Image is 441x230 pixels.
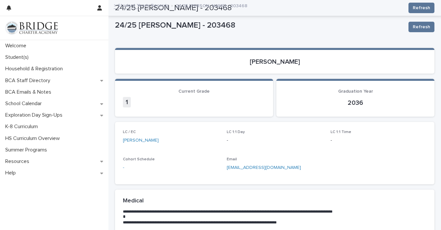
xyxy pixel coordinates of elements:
[115,21,403,30] p: 24/25 [PERSON_NAME] - 203468
[331,137,427,144] p: -
[176,2,247,9] p: 24/25 [PERSON_NAME] - 203468
[5,21,58,34] img: V1C1m3IdTEidaUdm9Hs0
[331,130,351,134] span: LC 1:1 Time
[114,1,169,9] a: > Student Yearly Records
[3,112,68,118] p: Exploration Day Sign-Ups
[3,170,21,176] p: Help
[3,158,35,165] p: Resources
[3,124,43,130] p: K-8 Curriculum
[3,43,32,49] p: Welcome
[123,137,159,144] a: [PERSON_NAME]
[3,101,47,107] p: School Calendar
[284,99,427,107] p: 2036
[338,89,373,94] span: Graduation Year
[408,22,434,32] button: Refresh
[123,157,155,161] span: Cohort Schedule
[123,164,124,171] a: -
[123,58,427,66] p: [PERSON_NAME]
[123,130,136,134] span: LC / EC
[413,24,430,30] span: Refresh
[3,66,68,72] p: Household & Registration
[123,97,131,107] span: 1
[178,89,210,94] span: Current Grade
[227,130,245,134] span: LC 1:1 Day
[3,78,56,84] p: BCA Staff Directory
[3,135,65,142] p: HS Curriculum Overview
[123,197,144,205] h2: Medical
[227,157,237,161] span: Email
[3,89,57,95] p: BCA Emails & Notes
[227,137,323,144] p: -
[3,147,52,153] p: Summer Programs
[227,165,301,170] a: [EMAIL_ADDRESS][DOMAIN_NAME]
[3,54,34,60] p: Student(s)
